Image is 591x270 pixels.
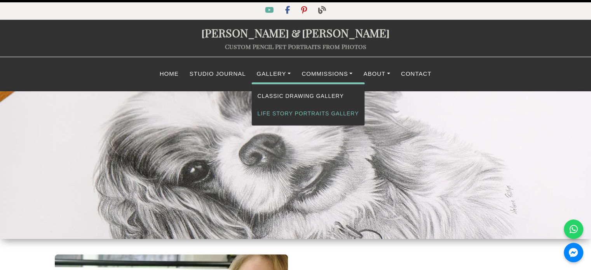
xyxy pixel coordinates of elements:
[154,66,184,82] a: Home
[396,66,437,82] a: Contact
[184,66,251,82] a: Studio Journal
[289,25,302,40] span: &
[252,87,365,105] a: Classic Drawing Gallery
[564,243,583,262] a: Messenger
[314,7,331,14] a: Blog
[564,219,583,239] a: WhatsApp
[281,7,296,14] a: Facebook
[252,105,365,122] a: Life Story Portraits Gallery
[225,42,366,51] a: Custom Pencil Pet Portraits from Photos
[201,25,390,40] a: [PERSON_NAME]&[PERSON_NAME]
[358,66,396,82] a: About
[296,7,313,14] a: Pinterest
[251,82,365,126] div: Gallery
[296,66,358,82] a: Commissions
[251,66,296,82] a: Gallery
[260,7,280,14] a: YouTube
